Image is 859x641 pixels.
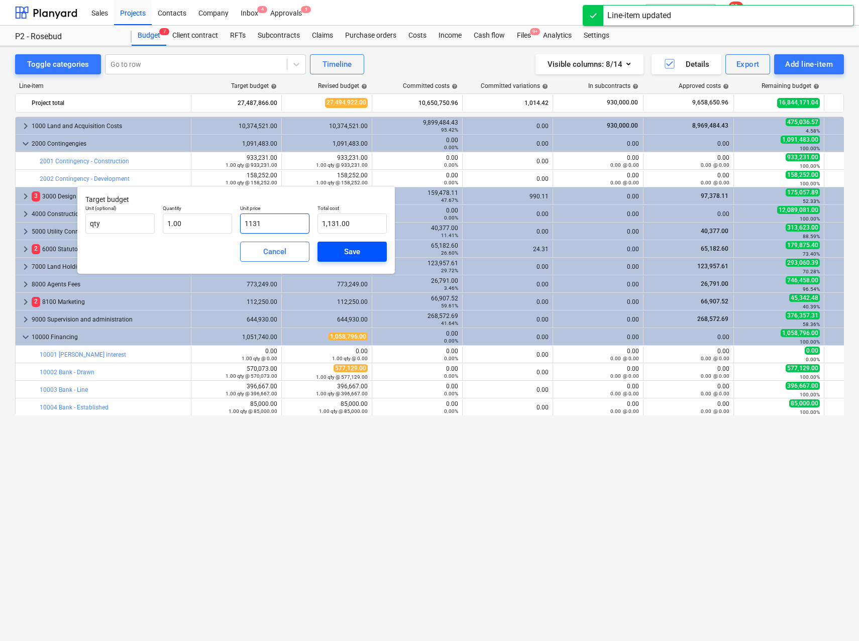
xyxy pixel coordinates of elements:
a: Costs [402,26,433,46]
div: 1000 Land and Acquisition Costs [32,118,187,134]
div: P2 - Rosebud [15,32,120,42]
span: 8,969,484.43 [691,122,729,129]
a: 10003 Bank - Line [40,386,88,393]
div: 0.00 [467,228,549,235]
a: Purchase orders [339,26,402,46]
div: 85,000.00 [229,400,277,414]
div: 123,957.61 [376,260,458,274]
span: 123,957.61 [696,263,729,270]
small: 1.00 qty @ 933,231.00 [226,162,277,168]
small: 47.67% [441,197,458,203]
span: keyboard_arrow_right [20,278,32,290]
div: 0.00 [648,400,729,414]
div: 0.00 [557,246,639,253]
small: 0.00% [444,180,458,185]
a: Income [433,26,468,46]
span: 577,129.00 [786,364,820,372]
div: 990.11 [467,193,549,200]
div: 65,182.60 [376,242,458,256]
span: help [721,83,729,89]
p: Unit (optional) [85,205,155,213]
div: Settings [578,26,615,46]
div: 7000 Land Holding Costs [32,259,187,275]
p: Unit price [240,205,309,213]
span: 27,494,922.00 [325,98,368,108]
div: RFTs [224,26,252,46]
span: help [269,83,277,89]
div: 0.00 [376,137,458,151]
div: Toggle categories [27,58,89,71]
div: 9000 Supervision and administration [32,311,187,328]
small: 41.64% [441,320,458,326]
button: Toggle categories [15,54,101,74]
span: keyboard_arrow_right [20,120,32,132]
a: Cash flow [468,26,511,46]
span: 1,058,796.00 [781,329,820,337]
div: 26,791.00 [376,277,458,291]
div: 0.00 [648,140,729,147]
div: 0.00 [557,210,639,218]
span: keyboard_arrow_down [20,138,32,150]
div: 0.00 [467,404,549,411]
a: Client contract [166,26,224,46]
div: 0.00 [467,123,549,130]
small: 0.00 @ 0.00 [701,356,729,361]
span: 746,458.00 [786,276,820,284]
span: 4 [257,6,267,13]
div: 5000 Utility Connections [32,224,187,240]
div: 0.00 [376,348,458,362]
small: 1.00 qty @ 0.00 [332,356,368,361]
div: 0.00 [376,207,458,221]
small: 0.00% [444,391,458,396]
div: Export [736,58,760,71]
span: 577,129.00 [334,364,368,372]
small: 96.54% [803,286,820,292]
a: 2002 Contingency - Development [40,175,130,182]
span: 7 [159,28,169,35]
div: 112,250.00 [286,298,368,305]
small: 1.00 qty @ 396,667.00 [316,391,368,396]
small: 1.00 qty @ 396,667.00 [226,391,277,396]
span: 66,907.52 [700,298,729,305]
div: 10,374,521.00 [195,123,277,130]
div: Budget [132,26,166,46]
span: 158,252.00 [786,171,820,179]
small: 4.58% [806,128,820,134]
div: 773,249.00 [286,281,368,288]
span: 9+ [530,28,540,35]
span: 930,000.00 [606,122,639,129]
div: 0.00 [648,348,729,362]
small: 59.61% [441,303,458,308]
p: Target budget [85,194,387,205]
a: Files9+ [511,26,537,46]
div: 0.00 [557,334,639,341]
div: Committed variations [481,82,548,89]
div: 0.00 [648,383,729,397]
small: 3.46% [444,285,458,291]
div: Claims [306,26,339,46]
div: In subcontracts [588,82,638,89]
small: 100.00% [800,409,820,415]
small: 58.36% [803,322,820,327]
span: 930,000.00 [606,98,639,107]
a: Subcontracts [252,26,306,46]
div: 0.00 [557,228,639,235]
div: Save [344,245,360,258]
div: Line-item [15,82,191,89]
small: 1.00 qty @ 570,073.00 [226,373,277,379]
small: 52.33% [803,198,820,204]
div: 158,252.00 [195,172,277,186]
small: 0.00 @ 0.00 [610,180,639,185]
div: 0.00 [332,348,368,362]
span: help [450,83,458,89]
div: Details [664,58,709,71]
div: Visible columns : 8/14 [548,58,631,71]
div: 24.31 [467,246,549,253]
div: 27,487,866.00 [195,95,277,111]
span: 475,036.57 [786,118,820,126]
div: 0.00 [467,316,549,323]
button: Visible columns:8/14 [535,54,643,74]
